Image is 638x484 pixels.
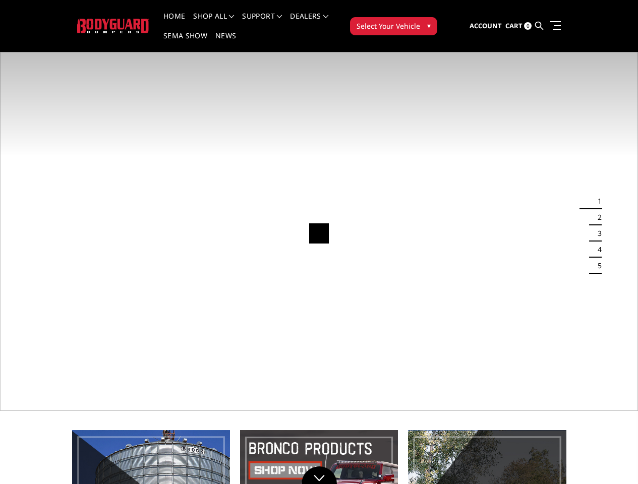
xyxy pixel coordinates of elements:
button: 2 of 5 [592,209,602,225]
a: Cart 0 [505,13,532,40]
span: Cart [505,21,523,30]
span: ▾ [427,20,431,31]
a: Account [470,13,502,40]
span: Account [470,21,502,30]
button: 5 of 5 [592,258,602,274]
img: BODYGUARD BUMPERS [77,19,149,33]
span: 0 [524,22,532,30]
button: 3 of 5 [592,225,602,241]
a: Dealers [290,13,328,32]
button: 4 of 5 [592,241,602,258]
button: Select Your Vehicle [350,17,437,35]
span: Select Your Vehicle [357,21,420,31]
a: Home [163,13,185,32]
button: 1 of 5 [592,193,602,209]
a: Support [242,13,282,32]
a: shop all [193,13,234,32]
a: SEMA Show [163,32,207,52]
a: News [215,32,236,52]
